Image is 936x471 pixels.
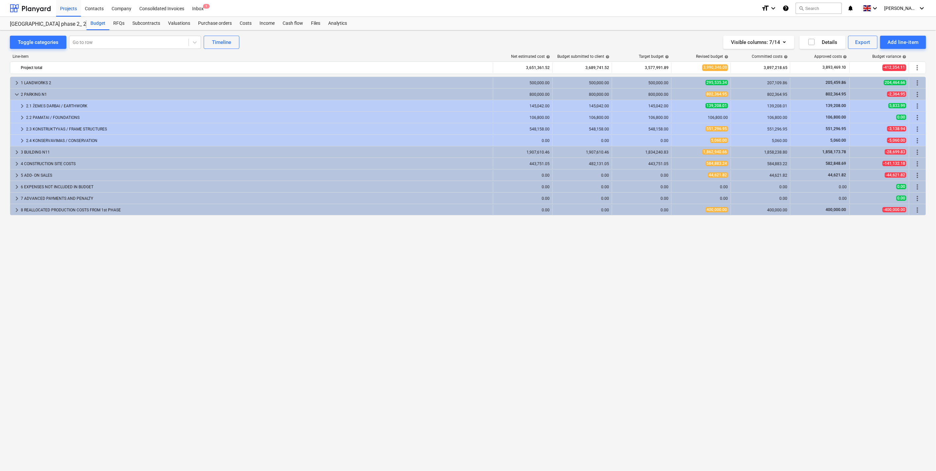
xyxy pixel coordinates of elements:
[734,92,787,97] div: 802,364.95
[734,138,787,143] div: 5,060.00
[18,38,58,47] div: Toggle categories
[706,161,728,166] span: 584,883.24
[13,160,21,168] span: keyboard_arrow_right
[615,104,669,108] div: 145,042.00
[887,138,906,143] span: -5,060.00
[842,55,847,59] span: help
[555,173,609,178] div: 0.00
[888,103,906,108] span: 5,833.99
[615,208,669,212] div: 0.00
[13,206,21,214] span: keyboard_arrow_right
[914,148,921,156] span: More actions
[555,92,609,97] div: 800,000.00
[511,54,550,59] div: Net estimated cost
[825,92,847,96] span: 802,364.95
[496,150,550,155] div: 1,907,610.46
[496,62,550,73] div: 3,651,361.52
[496,208,550,212] div: 0.00
[10,54,494,59] div: Line-item
[914,79,921,87] span: More actions
[557,54,609,59] div: Budget submitted to client
[212,38,231,47] div: Timeline
[256,17,279,30] div: Income
[793,185,847,189] div: 0.00
[128,17,164,30] div: Subcontracts
[914,160,921,168] span: More actions
[21,159,490,169] div: 4 CONSTRUCTION SITE COSTS
[203,4,210,9] span: 1
[615,115,669,120] div: 106,800.00
[883,64,906,71] span: -412,354.11
[871,4,879,12] i: keyboard_arrow_down
[706,91,728,97] span: 802,364.95
[885,149,906,155] span: -28,699.83
[13,79,21,87] span: keyboard_arrow_right
[21,62,490,73] div: Project total
[555,104,609,108] div: 145,042.00
[87,17,109,30] a: Budget
[555,185,609,189] div: 0.00
[194,17,236,30] a: Purchase orders
[496,173,550,178] div: 0.00
[914,102,921,110] span: More actions
[896,115,906,120] span: 0.00
[825,80,847,85] span: 205,459.86
[496,104,550,108] div: 145,042.00
[723,55,728,59] span: help
[814,54,847,59] div: Approved costs
[793,196,847,201] div: 0.00
[734,196,787,201] div: 0.00
[13,91,21,98] span: keyboard_arrow_down
[615,185,669,189] div: 0.00
[555,127,609,131] div: 548,158.00
[734,104,787,108] div: 139,208.01
[13,171,21,179] span: keyboard_arrow_right
[26,101,490,111] div: 2.1 ŽEMĖS DARBAI / EARTHWORK
[883,207,906,212] span: -400,000.00
[324,17,351,30] div: Analytics
[21,170,490,181] div: 5 ADD- ON SALES
[761,4,769,12] i: format_size
[884,6,918,11] span: [PERSON_NAME]
[496,127,550,131] div: 548,158.00
[307,17,324,30] div: Files
[734,162,787,166] div: 584,883.22
[706,207,728,212] span: 400,000.00
[734,150,787,155] div: 1,858,238.80
[825,103,847,108] span: 139,208.00
[674,185,728,189] div: 0.00
[164,17,194,30] a: Valuations
[496,196,550,201] div: 0.00
[10,21,79,28] div: [GEOGRAPHIC_DATA] phase 2_ 2901842/2901884
[545,55,550,59] span: help
[734,173,787,178] div: 44,621.82
[702,64,728,71] span: 3,990,346.00
[769,4,777,12] i: keyboard_arrow_down
[496,92,550,97] div: 800,000.00
[914,64,921,72] span: More actions
[903,439,936,471] iframe: Chat Widget
[26,124,490,134] div: 2.3 KONSTRUKTYVAS / FRAME STRUCTURES
[822,150,847,154] span: 1,858,173.78
[13,148,21,156] span: keyboard_arrow_right
[21,78,490,88] div: 1 LANDWORKS 2
[822,65,847,70] span: 3,893,469.10
[10,36,66,49] button: Toggle categories
[808,38,838,47] div: Details
[880,36,926,49] button: Add line-item
[914,114,921,122] span: More actions
[896,196,906,201] span: 0.00
[914,125,921,133] span: More actions
[885,172,906,178] span: -44,621.82
[279,17,307,30] a: Cash flow
[615,62,669,73] div: 3,577,991.89
[109,17,128,30] a: RFQs
[674,196,728,201] div: 0.00
[615,92,669,97] div: 800,000.00
[21,147,490,158] div: 3 BUILDING N11
[734,115,787,120] div: 106,800.00
[914,206,921,214] span: More actions
[723,36,794,49] button: Visible columns:7/14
